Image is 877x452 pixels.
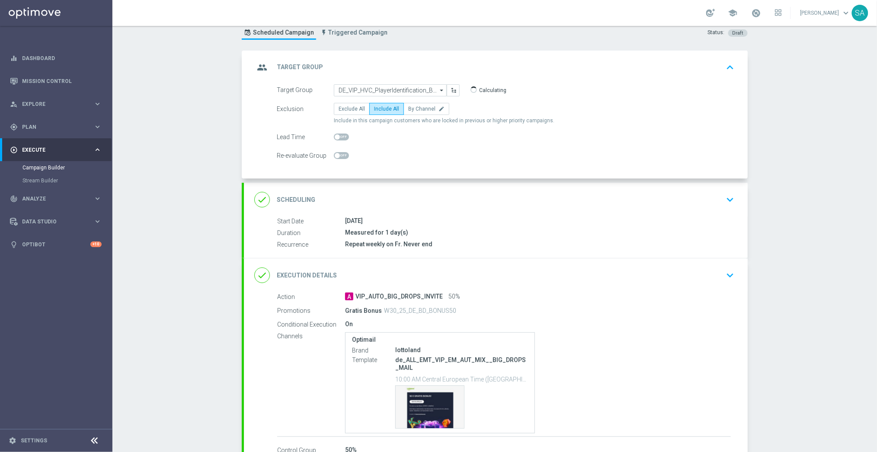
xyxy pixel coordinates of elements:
div: gps_fixed Plan keyboard_arrow_right [10,124,102,131]
i: track_changes [10,195,18,203]
div: Target Group [277,84,334,96]
div: [DATE] [345,216,731,225]
i: keyboard_arrow_up [723,61,736,74]
div: Mission Control [10,70,102,92]
p: de_ALL_EMT_VIP_EM_AUT_MIX__BIG_DROPS_MAIL [395,356,528,372]
span: Data Studio [22,219,93,224]
label: Action [277,293,345,301]
i: lightbulb [10,241,18,248]
span: Execute [22,147,93,153]
h2: Target Group [277,63,323,71]
p: 10:00 AM Central European Time ([GEOGRAPHIC_DATA]) (UTC +02:00) [395,375,528,383]
a: Optibot [22,233,90,256]
span: Plan [22,124,93,130]
div: Campaign Builder [22,161,112,174]
i: person_search [10,100,18,108]
i: gps_fixed [10,123,18,131]
div: Explore [10,100,93,108]
button: Data Studio keyboard_arrow_right [10,218,102,225]
div: Exclusion [277,103,334,115]
div: Execute [10,146,93,154]
span: Explore [22,102,93,107]
i: keyboard_arrow_right [93,194,102,203]
div: Analyze [10,195,93,203]
i: equalizer [10,54,18,62]
span: school [728,8,738,18]
span: keyboard_arrow_down [842,8,851,18]
i: keyboard_arrow_down [723,269,736,282]
div: group Target Group keyboard_arrow_up [254,59,737,76]
button: equalizer Dashboard [10,55,102,62]
i: group [254,60,270,75]
a: Stream Builder [22,177,90,184]
span: Triggered Campaign [328,29,387,36]
div: Measured for 1 day(s) [345,228,731,237]
a: Campaign Builder [22,164,90,171]
i: keyboard_arrow_right [93,123,102,131]
p: Gratis Bonus [345,307,382,315]
button: track_changes Analyze keyboard_arrow_right [10,195,102,202]
i: settings [9,437,16,445]
button: keyboard_arrow_down [723,191,737,208]
label: Optimail [352,336,528,344]
label: Recurrence [277,241,345,248]
div: done Scheduling keyboard_arrow_down [254,191,737,208]
div: Dashboard [10,47,102,70]
label: Promotions [277,307,345,315]
span: Exclude All [339,106,365,112]
label: Conditional Execution [277,321,345,328]
i: keyboard_arrow_down [723,193,736,206]
i: done [254,192,270,207]
h2: Scheduling [277,196,315,204]
label: Channels [277,332,345,340]
div: On [345,320,731,328]
a: Dashboard [22,47,102,70]
label: Brand [352,347,395,354]
a: Settings [21,438,47,443]
i: keyboard_arrow_right [93,217,102,226]
button: person_search Explore keyboard_arrow_right [10,101,102,108]
span: Draft [733,30,743,36]
span: A [345,293,353,300]
p: Calculating [479,87,506,94]
a: Triggered Campaign [318,25,390,40]
colored-tag: Draft [728,29,748,36]
div: Plan [10,123,93,131]
i: keyboard_arrow_right [93,146,102,154]
div: Repeat weekly on Fr. Never end [345,240,731,248]
p: W30_25_DE_BD_BONUS50 [384,307,456,315]
span: Include in this campaign customers who are locked in previous or higher priority campaigns. [334,117,554,124]
a: Mission Control [22,70,102,92]
i: edit [438,106,445,112]
div: lottoland [395,346,528,354]
input: DE_VIP_HVC_PlayerIdentification_BigDrop_TARGET_EMAIL [334,84,447,96]
div: done Execution Details keyboard_arrow_down [254,267,737,283]
span: 50% [448,293,460,301]
i: done [254,267,270,283]
label: Duration [277,229,345,237]
button: Mission Control [10,78,102,85]
span: Analyze [22,196,93,201]
div: +10 [90,242,102,247]
a: Scheduled Campaign [242,25,316,40]
button: keyboard_arrow_down [723,267,737,283]
button: play_circle_outline Execute keyboard_arrow_right [10,146,102,153]
span: Scheduled Campaign [253,29,314,36]
div: Optibot [10,233,102,256]
div: Data Studio [10,218,93,226]
label: Start Date [277,217,345,225]
span: Include All [374,106,399,112]
button: lightbulb Optibot +10 [10,241,102,248]
button: keyboard_arrow_up [723,59,737,76]
h2: Execution Details [277,271,337,280]
div: Status: [708,29,725,37]
div: Re-evaluate Group [277,150,334,162]
span: By Channel [408,106,435,112]
label: Template [352,356,395,364]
